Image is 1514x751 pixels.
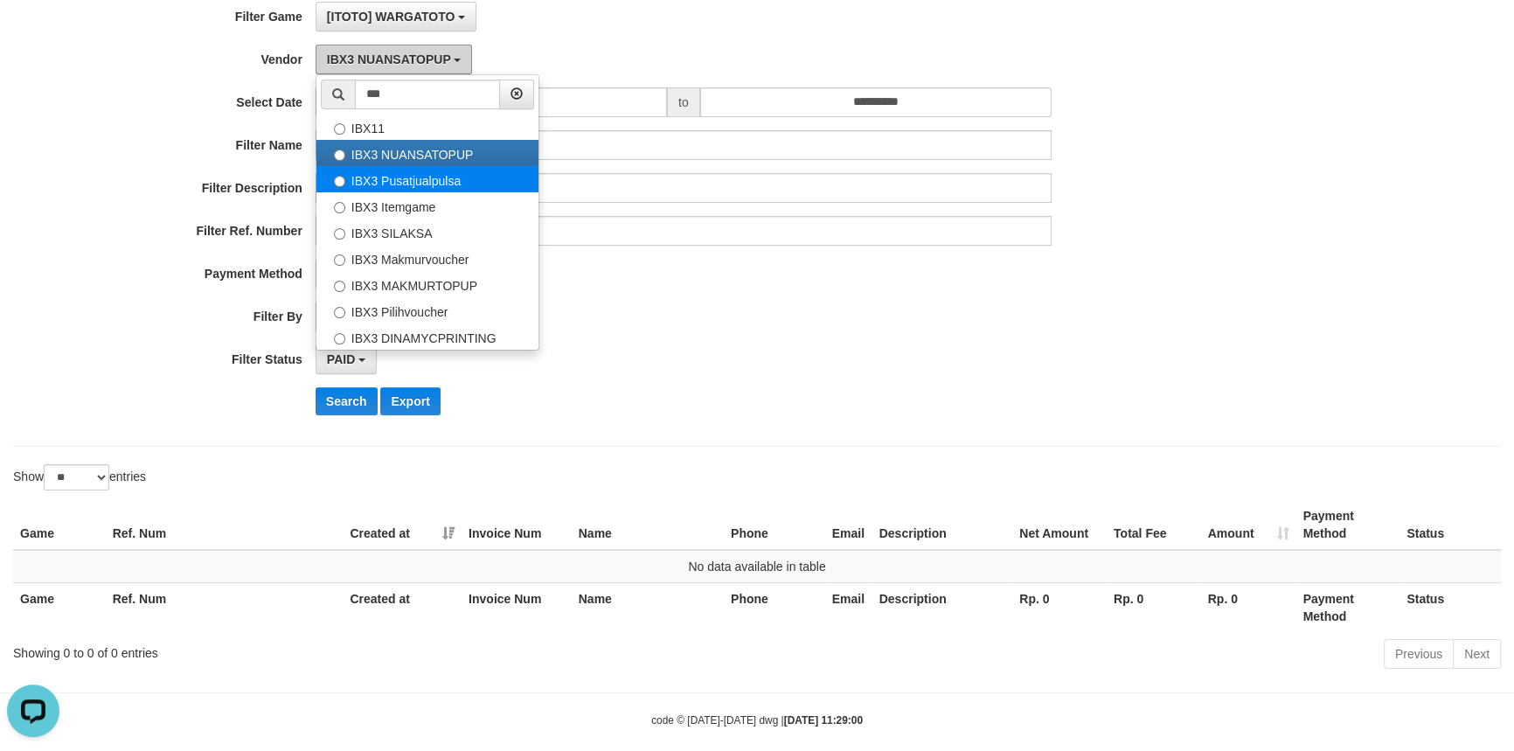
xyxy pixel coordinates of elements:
[106,582,344,632] th: Ref. Num
[316,45,472,74] button: IBX3 NUANSATOPUP
[872,500,1013,550] th: Description
[1012,582,1107,632] th: Rp. 0
[327,10,455,24] span: [ITOTO] WARGATOTO
[343,500,462,550] th: Created at: activate to sort column ascending
[825,582,872,632] th: Email
[462,500,572,550] th: Invoice Num
[343,582,462,632] th: Created at
[316,271,538,297] label: IBX3 MAKMURTOPUP
[1012,500,1107,550] th: Net Amount
[327,52,451,66] span: IBX3 NUANSATOPUP
[316,323,538,350] label: IBX3 DINAMYCPRINTING
[1296,582,1400,632] th: Payment Method
[462,582,572,632] th: Invoice Num
[316,297,538,323] label: IBX3 Pilihvoucher
[1399,500,1501,550] th: Status
[316,387,378,415] button: Search
[572,500,724,550] th: Name
[784,714,863,727] strong: [DATE] 11:29:00
[651,714,863,727] small: code © [DATE]-[DATE] dwg |
[13,550,1501,583] td: No data available in table
[334,176,345,187] input: IBX3 Pusatjualpulsa
[334,307,345,318] input: IBX3 Pilihvoucher
[1453,639,1501,669] a: Next
[825,500,872,550] th: Email
[316,114,538,140] label: IBX11
[7,7,59,59] button: Open LiveChat chat widget
[334,150,345,161] input: IBX3 NUANSATOPUP
[316,140,538,166] label: IBX3 NUANSATOPUP
[1201,500,1296,550] th: Amount: activate to sort column ascending
[316,2,476,31] button: [ITOTO] WARGATOTO
[1107,500,1201,550] th: Total Fee
[334,281,345,292] input: IBX3 MAKMURTOPUP
[316,245,538,271] label: IBX3 Makmurvoucher
[1296,500,1400,550] th: Payment Method
[724,500,825,550] th: Phone
[106,500,344,550] th: Ref. Num
[334,123,345,135] input: IBX11
[334,254,345,266] input: IBX3 Makmurvoucher
[334,333,345,344] input: IBX3 DINAMYCPRINTING
[724,582,825,632] th: Phone
[316,344,377,374] button: PAID
[316,219,538,245] label: IBX3 SILAKSA
[1201,582,1296,632] th: Rp. 0
[872,582,1013,632] th: Description
[13,464,146,490] label: Show entries
[13,637,618,662] div: Showing 0 to 0 of 0 entries
[334,228,345,240] input: IBX3 SILAKSA
[13,500,106,550] th: Game
[327,352,355,366] span: PAID
[1107,582,1201,632] th: Rp. 0
[1384,639,1454,669] a: Previous
[316,192,538,219] label: IBX3 Itemgame
[334,202,345,213] input: IBX3 Itemgame
[667,87,700,117] span: to
[13,582,106,632] th: Game
[380,387,440,415] button: Export
[44,464,109,490] select: Showentries
[572,582,724,632] th: Name
[1399,582,1501,632] th: Status
[316,166,538,192] label: IBX3 Pusatjualpulsa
